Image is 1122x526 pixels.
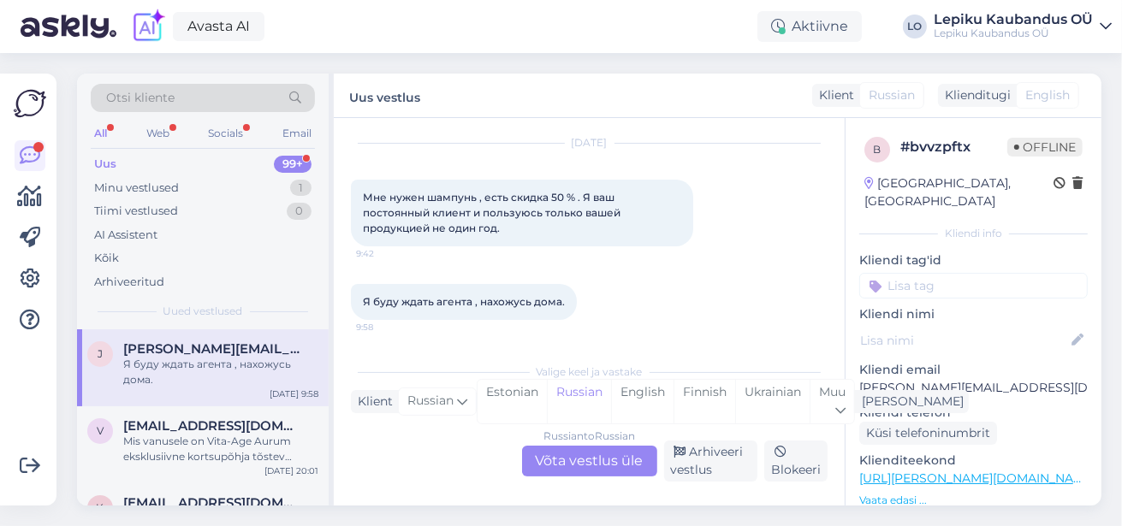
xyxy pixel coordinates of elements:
span: K [97,501,104,514]
span: Kertu.v@hotmail.com [123,495,301,511]
div: Tiimi vestlused [94,203,178,220]
div: Socials [205,122,246,145]
div: [DATE] 9:58 [270,387,318,400]
div: Email [279,122,315,145]
div: AI Assistent [94,227,157,244]
div: Klienditugi [938,86,1011,104]
div: 99+ [274,156,312,173]
div: Я буду ждать агента , нахожусь дома. [123,357,318,387]
span: English [1025,86,1070,104]
span: Offline [1007,138,1083,157]
input: Lisa nimi [860,331,1068,350]
img: Askly Logo [14,87,46,120]
div: Russian to Russian [543,428,635,444]
span: 9:42 [356,247,420,260]
span: Jelena.muljarova@gmail.com [123,341,301,357]
a: Lepiku Kaubandus OÜLepiku Kaubandus OÜ [934,13,1112,40]
p: Kliendi nimi [859,305,1088,323]
div: [PERSON_NAME] [855,393,964,411]
div: LO [903,15,927,38]
label: Uus vestlus [349,84,420,107]
span: virgeaug@gmail.com [123,418,301,434]
img: explore-ai [130,9,166,44]
div: Lepiku Kaubandus OÜ [934,27,1093,40]
span: b [874,143,882,156]
span: Russian [869,86,915,104]
p: Kliendi telefon [859,404,1088,422]
div: Kliendi info [859,226,1088,241]
div: English [611,380,674,423]
div: Lepiku Kaubandus OÜ [934,13,1093,27]
span: v [97,424,104,437]
div: Klient [351,393,393,411]
div: Uus [94,156,116,173]
div: Aktiivne [757,11,862,42]
div: Kõik [94,250,119,267]
span: Russian [407,392,454,411]
span: Uued vestlused [163,304,243,319]
span: Я буду ждать агента , нахожусь дома. [363,295,565,308]
div: Ukrainian [735,380,810,423]
p: Vaata edasi ... [859,493,1088,508]
a: [URL][PERSON_NAME][DOMAIN_NAME] [859,470,1095,486]
div: Estonian [478,380,547,423]
input: Lisa tag [859,273,1088,298]
div: Võta vestlus üle [522,446,657,476]
div: [DATE] 20:01 [264,464,318,477]
div: # bvvzpftx [900,137,1007,157]
a: Avasta AI [173,12,264,41]
div: 1 [290,180,312,197]
span: Otsi kliente [106,89,175,107]
div: Küsi telefoninumbrit [859,422,997,445]
div: Arhiveeritud [94,274,164,291]
p: Klienditeekond [859,452,1088,470]
span: Мне нужен шампунь , есть скидка 50 % . Я ваш постоянный клиент и пользуюсь только вашей продукцие... [363,191,623,234]
p: [PERSON_NAME][EMAIL_ADDRESS][DOMAIN_NAME] [859,379,1088,397]
div: Valige keel ja vastake [351,364,828,380]
div: Web [143,122,173,145]
p: Kliendi tag'id [859,251,1088,269]
div: Arhiveeri vestlus [664,440,758,482]
span: Muu [819,384,846,399]
span: J [98,347,103,360]
div: Blokeeri [764,440,828,482]
div: Finnish [674,380,735,423]
span: 9:58 [356,321,420,334]
p: Kliendi email [859,361,1088,379]
div: [GEOGRAPHIC_DATA], [GEOGRAPHIC_DATA] [864,174,1054,210]
div: [DATE] [351,135,828,151]
div: All [91,122,110,145]
div: Russian [547,380,611,423]
div: 0 [287,203,312,220]
div: Mis vanusele on Vita-Age Aurum eksklusiivne kortsupõhja tõstev näokreem küpsele nahale ? [123,434,318,464]
div: Minu vestlused [94,180,179,197]
div: Klient [812,86,854,104]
